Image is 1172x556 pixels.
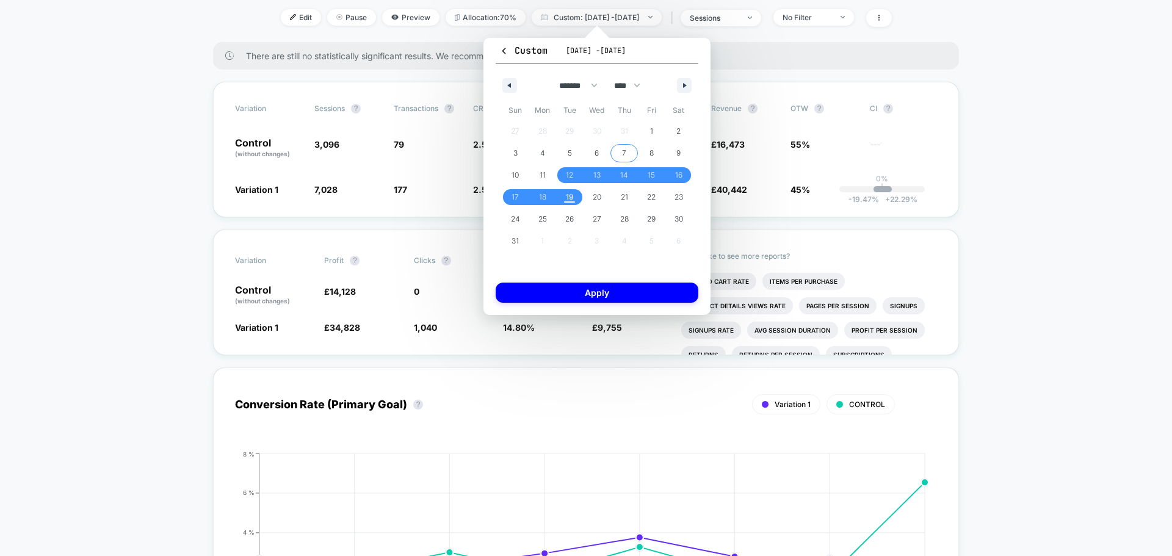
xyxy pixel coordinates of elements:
span: [DATE] - [DATE] [566,46,626,56]
span: £ [711,139,745,150]
span: 0 [414,286,419,297]
button: 12 [556,164,584,186]
span: 24 [511,208,520,230]
button: 4 [529,142,557,164]
li: Items Per Purchase [762,273,845,290]
span: 17 [512,186,519,208]
span: Edit [281,9,321,26]
span: CI [870,104,937,114]
span: Tue [556,101,584,120]
button: 13 [584,164,611,186]
span: 55% [790,139,810,150]
span: 13 [593,164,601,186]
button: 14 [610,164,638,186]
button: 1 [638,120,665,142]
span: 14 [620,164,628,186]
li: Avg Session Duration [747,322,838,339]
span: -19.47 % [848,195,879,204]
li: Returns Per Session [732,346,820,363]
button: 2 [665,120,692,142]
span: 8 [649,142,654,164]
span: 15 [648,164,655,186]
span: 26 [565,208,574,230]
span: --- [870,141,937,159]
span: 22.29 % [879,195,917,204]
button: 18 [529,186,557,208]
span: 12 [566,164,573,186]
span: 20 [593,186,601,208]
span: Sat [665,101,692,120]
p: 0% [876,174,888,183]
span: 4 [540,142,545,164]
tspan: 6 % [243,489,255,496]
span: Thu [610,101,638,120]
span: 177 [394,184,407,195]
button: 15 [638,164,665,186]
button: ? [748,104,758,114]
span: | [668,9,681,27]
span: Clicks [414,256,435,265]
span: 18 [539,186,546,208]
button: ? [350,256,360,265]
span: Pause [327,9,376,26]
span: 3,096 [314,139,339,150]
span: There are still no statistically significant results. We recommend waiting a few more days [246,51,935,61]
span: Mon [529,101,557,120]
img: rebalance [455,14,460,21]
span: 16 [675,164,682,186]
span: 7,028 [314,184,338,195]
span: Custom [499,45,548,57]
li: Signups [883,297,925,314]
span: 11 [540,164,546,186]
button: 22 [638,186,665,208]
button: Apply [496,283,698,303]
span: 27 [593,208,601,230]
button: 25 [529,208,557,230]
li: Product Details Views Rate [681,297,793,314]
span: 30 [675,208,683,230]
span: £ [711,184,747,195]
button: 23 [665,186,692,208]
span: 28 [620,208,629,230]
img: end [336,14,342,20]
button: 19 [556,186,584,208]
p: Control [235,138,302,159]
img: end [648,16,653,18]
li: Returns [681,346,726,363]
li: Pages Per Session [799,297,877,314]
span: Fri [638,101,665,120]
li: Profit Per Session [844,322,925,339]
span: OTW [790,104,858,114]
button: 17 [502,186,529,208]
button: 28 [610,208,638,230]
button: 27 [584,208,611,230]
button: ? [351,104,361,114]
span: Preview [382,9,440,26]
button: ? [814,104,824,114]
span: 16,473 [717,139,745,150]
button: 3 [502,142,529,164]
button: 24 [502,208,529,230]
div: sessions [690,13,739,23]
button: 5 [556,142,584,164]
span: 40,442 [717,184,747,195]
span: 79 [394,139,404,150]
span: 10 [512,164,519,186]
span: 1,040 [414,322,437,333]
button: 30 [665,208,692,230]
span: 21 [621,186,628,208]
span: 14,128 [330,286,356,297]
span: 29 [647,208,656,230]
span: Variation 1 [235,184,278,195]
button: Custom[DATE] -[DATE] [496,44,698,64]
button: 9 [665,142,692,164]
span: Variation [235,251,302,270]
button: 8 [638,142,665,164]
span: Custom: [DATE] - [DATE] [532,9,662,26]
span: 23 [675,186,683,208]
button: 6 [584,142,611,164]
span: Sun [502,101,529,120]
button: 26 [556,208,584,230]
button: 16 [665,164,692,186]
span: Variation 1 [775,400,811,409]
